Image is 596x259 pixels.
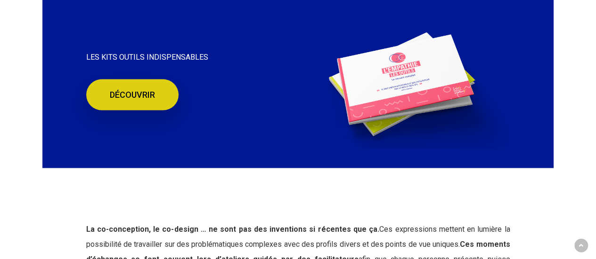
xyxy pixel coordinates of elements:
[110,90,155,100] span: DÉCOUVRIR
[86,53,208,62] span: LES KITS OUTILS INDISPENSABLES
[86,225,379,234] strong: La co-conception, le co-design … ne sont pas des inventions si récentes que ça.
[86,79,179,110] a: DÉCOUVRIR
[302,17,510,149] img: kits outils design thinking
